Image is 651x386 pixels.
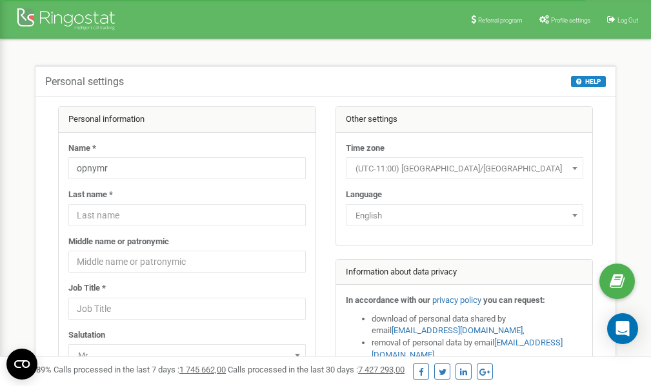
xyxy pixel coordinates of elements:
[68,204,306,226] input: Last name
[68,236,169,248] label: Middle name or patronymic
[179,365,226,374] u: 1 745 662,00
[392,325,523,335] a: [EMAIL_ADDRESS][DOMAIN_NAME]
[350,160,579,178] span: (UTC-11:00) Pacific/Midway
[483,295,545,305] strong: you can request:
[571,76,606,87] button: HELP
[68,298,306,320] input: Job Title
[551,17,590,24] span: Profile settings
[336,107,593,133] div: Other settings
[68,157,306,179] input: Name
[617,17,638,24] span: Log Out
[68,189,113,201] label: Last name *
[68,251,306,273] input: Middle name or patronymic
[54,365,226,374] span: Calls processed in the last 7 days :
[346,204,583,226] span: English
[68,329,105,342] label: Salutation
[432,295,481,305] a: privacy policy
[478,17,523,24] span: Referral program
[358,365,405,374] u: 7 427 293,00
[607,313,638,344] div: Open Intercom Messenger
[372,337,583,361] li: removal of personal data by email ,
[45,76,124,88] h5: Personal settings
[350,207,579,225] span: English
[59,107,315,133] div: Personal information
[346,142,385,155] label: Time zone
[73,347,301,365] span: Mr.
[68,142,96,155] label: Name *
[346,157,583,179] span: (UTC-11:00) Pacific/Midway
[372,313,583,337] li: download of personal data shared by email ,
[68,282,106,294] label: Job Title *
[228,365,405,374] span: Calls processed in the last 30 days :
[6,349,37,380] button: Open CMP widget
[68,344,306,366] span: Mr.
[346,189,382,201] label: Language
[346,295,430,305] strong: In accordance with our
[336,260,593,285] div: Information about data privacy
